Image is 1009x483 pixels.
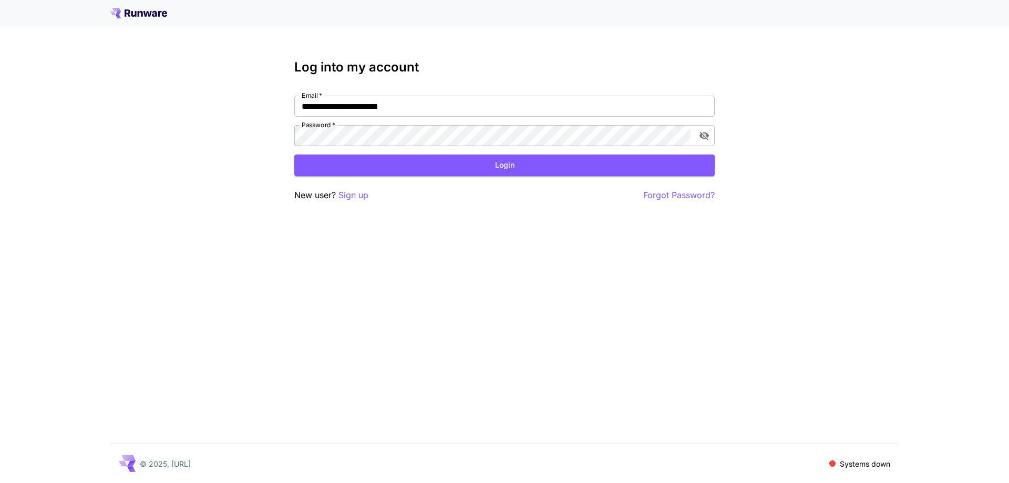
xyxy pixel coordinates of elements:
[695,126,714,145] button: toggle password visibility
[294,189,368,202] p: New user?
[643,189,715,202] button: Forgot Password?
[302,120,335,129] label: Password
[294,60,715,75] h3: Log into my account
[338,189,368,202] button: Sign up
[140,458,191,469] p: © 2025, [URL]
[302,91,322,100] label: Email
[840,458,890,469] p: Systems down
[294,155,715,176] button: Login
